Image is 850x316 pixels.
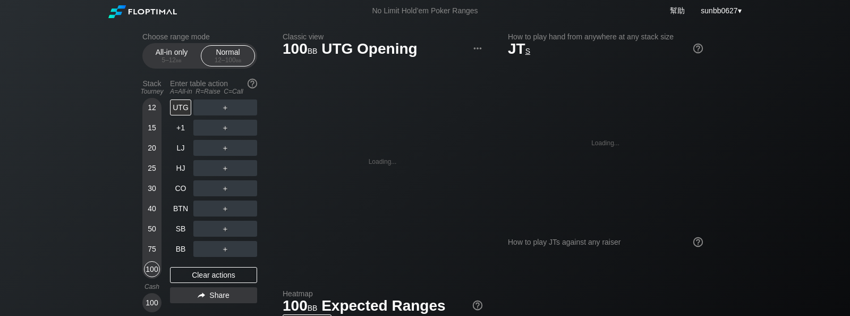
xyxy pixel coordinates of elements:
div: Stack [138,75,166,99]
div: 15 [144,120,160,136]
div: LJ [170,140,191,156]
span: bb [176,56,182,64]
div: 50 [144,221,160,237]
div: ＋ [193,180,257,196]
div: 100 [144,295,160,311]
span: bb [308,301,318,313]
div: 30 [144,180,160,196]
div: CO [170,180,191,196]
h2: How to play hand from anywhere at any stack size [508,32,703,41]
div: 40 [144,201,160,217]
div: Share [170,287,257,303]
img: ellipsis.fd386fe8.svg [472,43,483,54]
div: 12 – 100 [206,56,250,64]
span: bb [308,44,318,56]
div: 25 [144,160,160,176]
h2: Classic view [283,32,482,41]
img: help.32db89a4.svg [472,300,483,311]
h2: Heatmap [283,289,482,298]
img: help.32db89a4.svg [692,236,704,248]
div: ＋ [193,221,257,237]
div: ＋ [193,99,257,115]
div: A=All-in R=Raise C=Call [170,88,257,95]
div: Loading... [591,139,619,147]
span: s [525,44,530,56]
div: BB [170,241,191,257]
div: ＋ [193,241,257,257]
div: Normal [203,46,252,66]
span: sunbb0627 [701,6,737,15]
div: +1 [170,120,191,136]
div: UTG [170,99,191,115]
img: help.32db89a4.svg [692,43,704,54]
div: Tourney [138,88,166,95]
a: 幫助 [670,6,685,15]
div: 12 [144,99,160,115]
div: ＋ [193,201,257,217]
div: No Limit Hold’em Poker Ranges [356,6,494,18]
div: All-in only [147,46,196,66]
span: 100 [281,41,319,59]
div: ▾ [698,5,743,16]
div: BTN [170,201,191,217]
div: How to play JTs against any raiser [508,238,703,246]
img: help.32db89a4.svg [246,78,258,89]
div: Enter table action [170,75,257,99]
span: bb [236,56,242,64]
div: ＋ [193,160,257,176]
div: Loading... [369,158,397,165]
img: Floptimal logo [108,5,176,18]
h2: Choose range mode [142,32,257,41]
div: ＋ [193,140,257,156]
span: JT [508,40,530,57]
div: Cash [138,283,166,290]
span: UTG Opening [320,41,419,59]
span: 100 [281,298,319,315]
div: HJ [170,160,191,176]
div: Clear actions [170,267,257,283]
div: 20 [144,140,160,156]
div: 75 [144,241,160,257]
div: SB [170,221,191,237]
div: 100 [144,261,160,277]
h1: Expected Ranges [283,297,482,314]
img: share.864f2f62.svg [198,293,205,298]
div: ＋ [193,120,257,136]
div: 5 – 12 [149,56,194,64]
